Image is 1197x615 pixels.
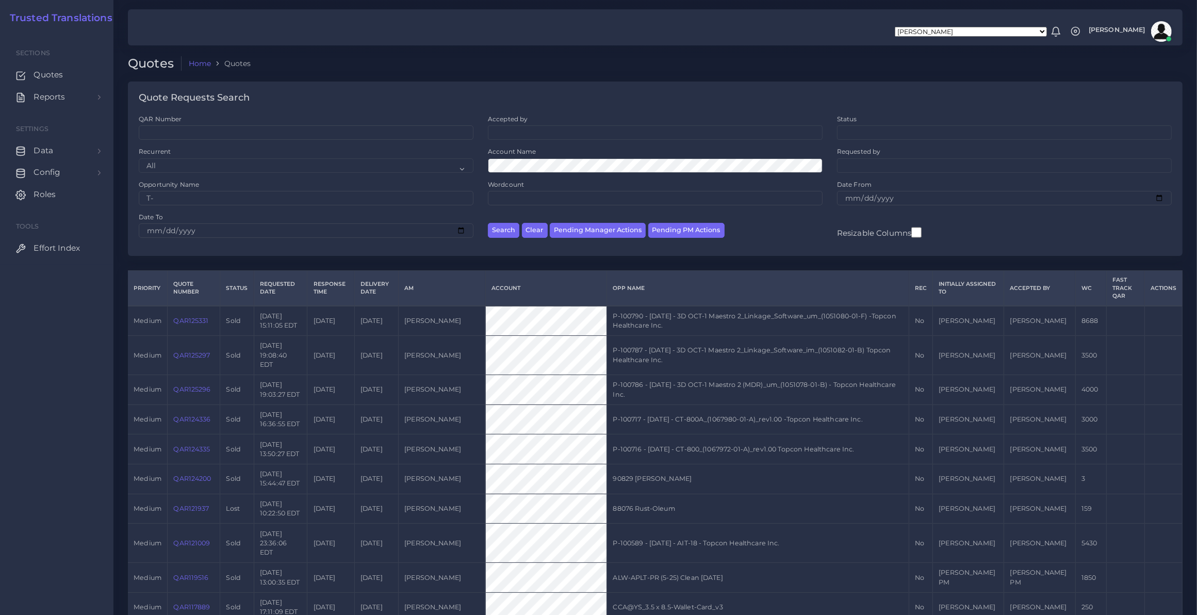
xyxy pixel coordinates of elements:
td: [PERSON_NAME] [399,336,485,375]
td: 3500 [1075,336,1106,375]
td: Sold [220,404,254,434]
span: Reports [34,91,65,103]
td: [PERSON_NAME] [399,306,485,336]
th: REC [909,271,932,306]
td: [PERSON_NAME] [1004,375,1075,405]
th: WC [1075,271,1106,306]
td: [PERSON_NAME] [933,375,1004,405]
td: [DATE] [354,375,398,405]
span: medium [134,351,161,359]
td: 1850 [1075,563,1106,593]
label: Recurrent [139,147,171,156]
td: [PERSON_NAME] [933,434,1004,464]
td: 4000 [1075,375,1106,405]
td: [PERSON_NAME] [1004,336,1075,375]
td: 159 [1075,494,1106,524]
h4: Quote Requests Search [139,92,250,104]
span: medium [134,539,161,547]
td: [DATE] [307,563,354,593]
td: [DATE] [307,494,354,524]
td: Sold [220,524,254,563]
span: Tools [16,222,39,230]
td: 3500 [1075,434,1106,464]
td: [PERSON_NAME] [933,524,1004,563]
td: [DATE] [354,563,398,593]
span: Sections [16,49,50,57]
button: Pending Manager Actions [550,223,646,238]
td: [DATE] [307,464,354,494]
th: Actions [1144,271,1182,306]
td: [DATE] 15:44:47 EDT [254,464,307,494]
td: No [909,563,932,593]
td: 8688 [1075,306,1106,336]
th: Status [220,271,254,306]
td: ALW-APLT-PR (5-25) Clean [DATE] [607,563,909,593]
th: Delivery Date [354,271,398,306]
a: Quotes [8,64,106,86]
td: No [909,434,932,464]
td: [PERSON_NAME] [933,464,1004,494]
a: [PERSON_NAME]avatar [1084,21,1175,42]
a: Config [8,161,106,183]
td: [DATE] 19:08:40 EDT [254,336,307,375]
span: medium [134,603,161,611]
span: medium [134,385,161,393]
td: [PERSON_NAME] [1004,494,1075,524]
label: Wordcount [488,180,524,189]
th: Requested Date [254,271,307,306]
td: 90829 [PERSON_NAME] [607,464,909,494]
td: [DATE] [354,464,398,494]
a: QAR121009 [173,539,210,547]
a: Reports [8,86,106,108]
th: Initially Assigned to [933,271,1004,306]
span: medium [134,574,161,581]
label: Date From [837,180,872,189]
span: Quotes [34,69,63,80]
td: [PERSON_NAME] [1004,524,1075,563]
span: Config [34,167,60,178]
img: avatar [1151,21,1172,42]
td: Sold [220,563,254,593]
td: [DATE] [354,524,398,563]
label: QAR Number [139,115,182,123]
a: Trusted Translations [3,12,112,24]
td: No [909,464,932,494]
td: No [909,336,932,375]
td: [DATE] 13:50:27 EDT [254,434,307,464]
td: [PERSON_NAME] PM [1004,563,1075,593]
td: [DATE] 10:22:50 EDT [254,494,307,524]
td: [PERSON_NAME] [399,404,485,434]
td: [PERSON_NAME] [399,494,485,524]
td: [PERSON_NAME] [933,336,1004,375]
td: [PERSON_NAME] [933,404,1004,434]
td: [DATE] 19:03:27 EDT [254,375,307,405]
td: [PERSON_NAME] [399,563,485,593]
button: Clear [522,223,548,238]
td: Sold [220,464,254,494]
td: Sold [220,375,254,405]
span: medium [134,475,161,482]
td: [PERSON_NAME] [933,494,1004,524]
td: P-100589 - [DATE] - AIT-18 - Topcon Healthcare Inc. [607,524,909,563]
span: Data [34,145,53,156]
td: [DATE] 16:36:55 EDT [254,404,307,434]
td: [DATE] [307,336,354,375]
th: Fast Track QAR [1106,271,1144,306]
td: P-100716 - [DATE] - CT-800_(1067972-01-A)_rev1.00 Topcon Healthcare Inc. [607,434,909,464]
button: Pending PM Actions [648,223,725,238]
td: [PERSON_NAME] [399,375,485,405]
td: [DATE] [307,404,354,434]
label: Requested by [837,147,881,156]
td: No [909,524,932,563]
td: P-100786 - [DATE] - 3D OCT-1 Maestro 2 (MDR)_um_(1051078-01-B) - Topcon Healthcare Inc. [607,375,909,405]
label: Opportunity Name [139,180,199,189]
a: QAR125331 [173,317,208,325]
a: QAR124335 [173,445,210,453]
td: [DATE] [307,434,354,464]
td: No [909,306,932,336]
td: [DATE] [354,306,398,336]
td: [PERSON_NAME] [399,434,485,464]
th: Account [485,271,607,306]
td: [PERSON_NAME] [399,464,485,494]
